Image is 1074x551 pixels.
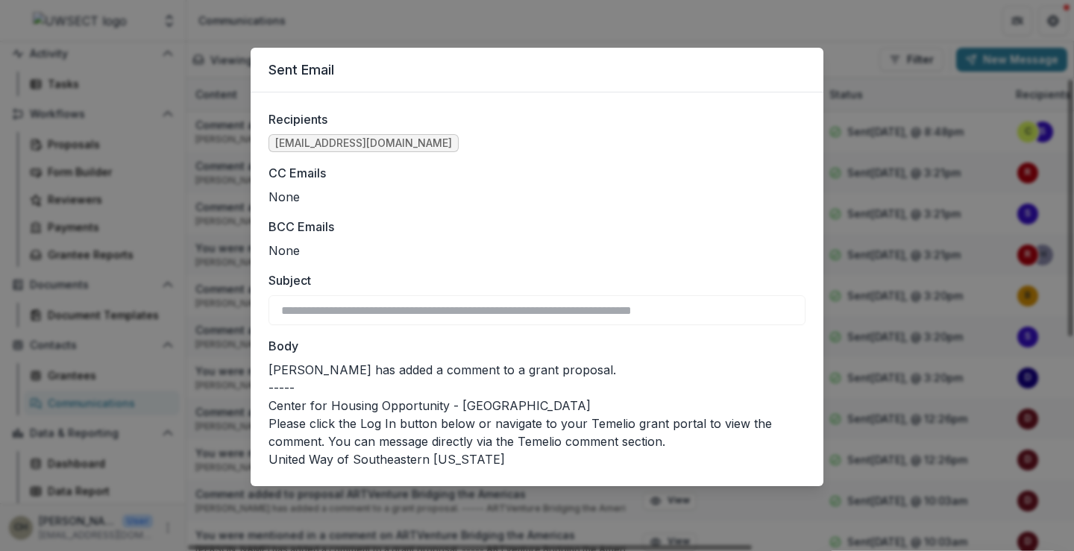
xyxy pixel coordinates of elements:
label: Body [268,337,797,355]
ul: None [268,242,805,259]
p: [PERSON_NAME] has added a comment to a grant proposal. [268,361,805,379]
label: BCC Emails [268,218,797,236]
header: Sent Email [251,48,823,92]
p: ----- [268,379,805,397]
span: [EMAIL_ADDRESS][DOMAIN_NAME] [275,137,452,150]
label: Recipients [268,110,797,128]
p: Center for Housing Opportunity - [GEOGRAPHIC_DATA] [268,397,805,415]
p: United Way of Southeastern [US_STATE] [268,450,805,468]
label: Subject [268,271,797,289]
label: CC Emails [268,164,797,182]
ul: None [268,188,805,206]
p: Please click the Log In button below or navigate to your Temelio grant portal to view the comment... [268,415,805,450]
